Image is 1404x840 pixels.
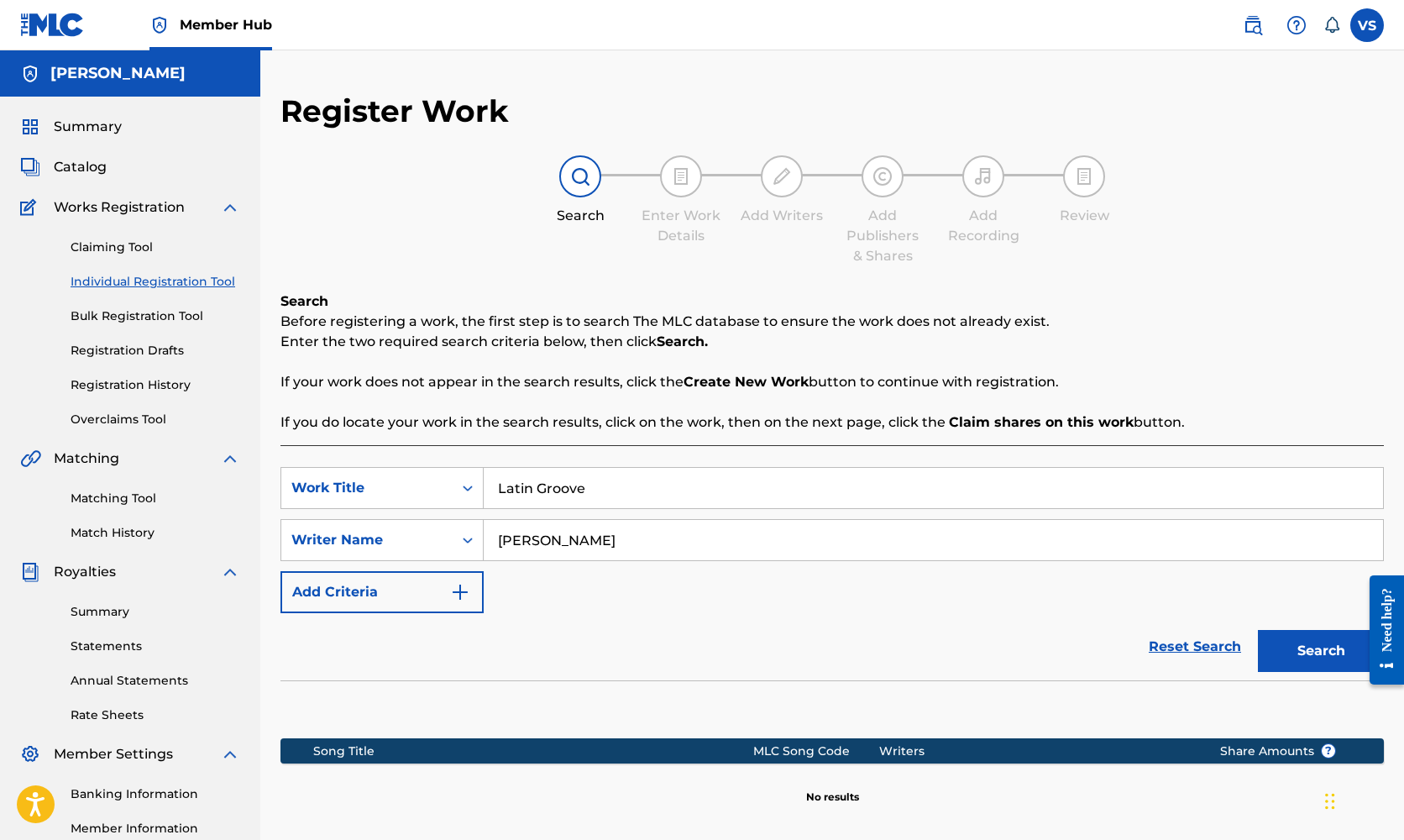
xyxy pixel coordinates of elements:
[1325,776,1335,827] div: Drag
[657,333,708,349] strong: Search.
[1258,630,1384,672] button: Search
[220,449,240,469] img: expand
[71,376,240,394] a: Registration History
[71,785,240,803] a: Banking Information
[220,197,240,218] img: expand
[20,744,40,764] img: Member Settings
[20,117,122,137] a: SummarySummary
[220,744,240,764] img: expand
[772,166,792,186] img: step indicator icon for Add Writers
[54,117,122,137] span: Summary
[570,166,590,186] img: step indicator icon for Search
[220,562,240,582] img: expand
[1042,206,1126,226] div: Review
[71,820,240,837] a: Member Information
[450,582,470,602] img: 9d2ae6d4665cec9f34b9.svg
[54,744,173,764] span: Member Settings
[180,15,272,34] span: Member Hub
[753,743,879,760] div: MLC Song Code
[280,92,509,130] h2: Register Work
[280,332,1384,352] p: Enter the two required search criteria below, then click
[872,166,893,186] img: step indicator icon for Add Publishers & Shares
[71,411,240,428] a: Overclaims Tool
[54,562,116,582] span: Royalties
[280,372,1384,392] p: If your work does not appear in the search results, click the button to continue with registration.
[20,562,40,582] img: Royalties
[538,206,622,226] div: Search
[149,15,170,35] img: Top Rightsholder
[20,157,40,177] img: Catalog
[280,412,1384,433] p: If you do locate your work in the search results, click on the work, then on the next page, click...
[1074,166,1094,186] img: step indicator icon for Review
[941,206,1025,246] div: Add Recording
[71,307,240,325] a: Bulk Registration Tool
[71,342,240,360] a: Registration Drafts
[20,197,42,218] img: Works Registration
[20,117,40,137] img: Summary
[740,206,824,226] div: Add Writers
[1243,15,1263,35] img: search
[20,449,41,469] img: Matching
[1286,15,1307,35] img: help
[1140,628,1249,665] a: Reset Search
[71,490,240,507] a: Matching Tool
[1280,8,1313,42] div: Help
[50,64,186,83] h5: Victor Samalot
[684,374,809,390] strong: Create New Work
[20,13,85,37] img: MLC Logo
[1357,561,1404,700] iframe: Resource Center
[54,197,185,218] span: Works Registration
[71,638,240,655] a: Statements
[671,166,691,186] img: step indicator icon for Enter Work Details
[20,64,40,84] img: Accounts
[280,312,1384,332] p: Before registering a work, the first step is to search The MLC database to ensure the work does n...
[54,449,119,469] span: Matching
[291,530,443,550] div: Writer Name
[54,157,107,177] span: Catalog
[1320,759,1404,840] iframe: Chat Widget
[639,206,723,246] div: Enter Work Details
[1236,8,1270,42] a: Public Search
[841,206,925,266] div: Add Publishers & Shares
[280,293,328,309] b: Search
[291,478,443,498] div: Work Title
[1220,743,1336,760] span: Share Amounts
[949,414,1134,430] strong: Claim shares on this work
[280,467,1384,680] form: Search Form
[879,743,1193,760] div: Writers
[71,706,240,724] a: Rate Sheets
[1350,8,1384,42] div: User Menu
[20,157,107,177] a: CatalogCatalog
[71,672,240,690] a: Annual Statements
[71,524,240,542] a: Match History
[1322,744,1335,758] span: ?
[280,571,484,613] button: Add Criteria
[313,743,753,760] div: Song Title
[806,769,859,805] p: No results
[71,273,240,291] a: Individual Registration Tool
[71,239,240,256] a: Claiming Tool
[71,603,240,621] a: Summary
[1323,17,1340,34] div: Notifications
[973,166,993,186] img: step indicator icon for Add Recording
